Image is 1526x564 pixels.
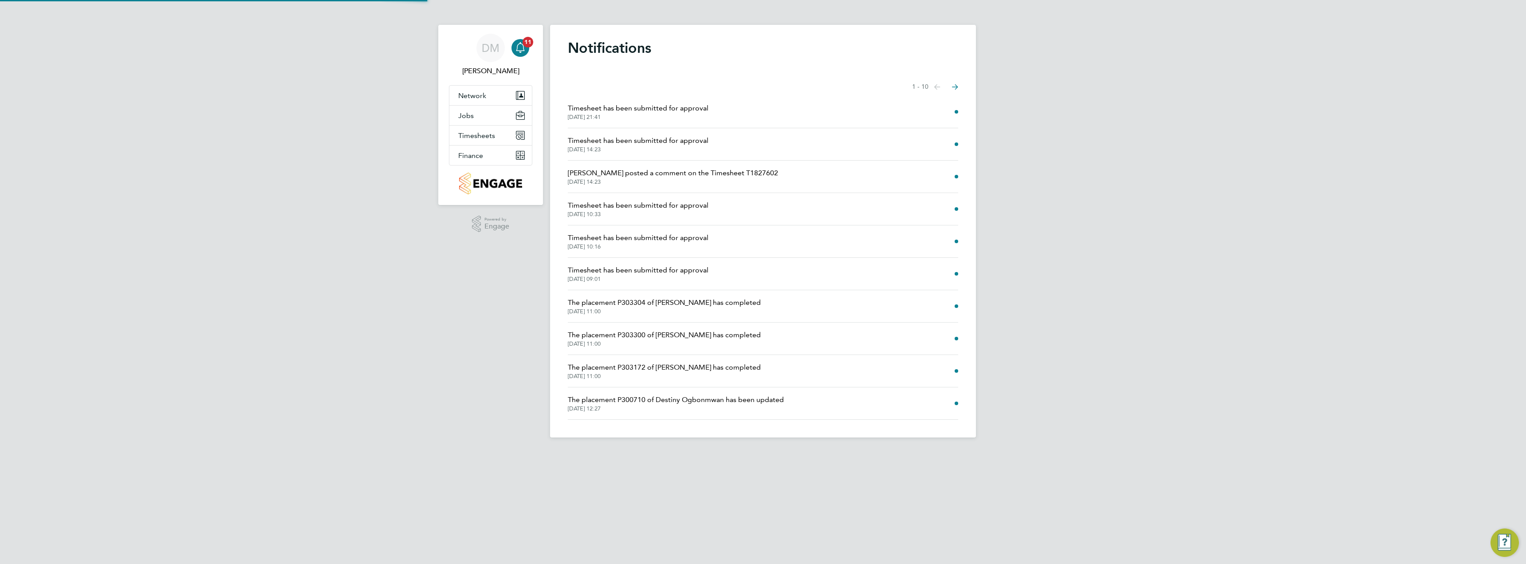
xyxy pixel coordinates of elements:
[449,86,532,105] button: Network
[568,233,708,243] span: Timesheet has been submitted for approval
[568,362,761,380] a: The placement P303172 of [PERSON_NAME] has completed[DATE] 11:00
[458,91,486,100] span: Network
[449,126,532,145] button: Timesheets
[912,83,928,91] span: 1 - 10
[568,168,778,178] span: [PERSON_NAME] posted a comment on the Timesheet T1827602
[568,373,761,380] span: [DATE] 11:00
[449,34,532,76] a: DM[PERSON_NAME]
[568,297,761,315] a: The placement P303304 of [PERSON_NAME] has completed[DATE] 11:00
[568,276,708,283] span: [DATE] 09:01
[568,168,778,185] a: [PERSON_NAME] posted a comment on the Timesheet T1827602[DATE] 14:23
[449,173,532,194] a: Go to home page
[449,146,532,165] button: Finance
[568,39,958,57] h1: Notifications
[568,178,778,185] span: [DATE] 14:23
[568,405,784,412] span: [DATE] 12:27
[568,200,708,211] span: Timesheet has been submitted for approval
[568,330,761,347] a: The placement P303300 of [PERSON_NAME] has completed[DATE] 11:00
[458,111,474,120] span: Jobs
[568,340,761,347] span: [DATE] 11:00
[568,135,708,153] a: Timesheet has been submitted for approval[DATE] 14:23
[523,37,533,47] span: 11
[568,200,708,218] a: Timesheet has been submitted for approval[DATE] 10:33
[568,394,784,412] a: The placement P300710 of Destiny Ogbonmwan has been updated[DATE] 12:27
[568,394,784,405] span: The placement P300710 of Destiny Ogbonmwan has been updated
[568,265,708,276] span: Timesheet has been submitted for approval
[458,151,483,160] span: Finance
[912,78,958,96] nav: Select page of notifications list
[568,243,708,250] span: [DATE] 10:16
[484,216,509,223] span: Powered by
[459,173,522,194] img: countryside-properties-logo-retina.png
[1491,529,1519,557] button: Engage Resource Center
[568,297,761,308] span: The placement P303304 of [PERSON_NAME] has completed
[458,131,495,140] span: Timesheets
[568,308,761,315] span: [DATE] 11:00
[568,135,708,146] span: Timesheet has been submitted for approval
[568,103,708,114] span: Timesheet has been submitted for approval
[568,233,708,250] a: Timesheet has been submitted for approval[DATE] 10:16
[438,25,543,205] nav: Main navigation
[511,34,529,62] a: 11
[568,362,761,373] span: The placement P303172 of [PERSON_NAME] has completed
[449,66,532,76] span: Daniel Marsh
[568,114,708,121] span: [DATE] 21:41
[482,42,499,54] span: DM
[568,103,708,121] a: Timesheet has been submitted for approval[DATE] 21:41
[472,216,510,233] a: Powered byEngage
[484,223,509,230] span: Engage
[568,265,708,283] a: Timesheet has been submitted for approval[DATE] 09:01
[568,146,708,153] span: [DATE] 14:23
[449,106,532,125] button: Jobs
[568,330,761,340] span: The placement P303300 of [PERSON_NAME] has completed
[568,211,708,218] span: [DATE] 10:33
